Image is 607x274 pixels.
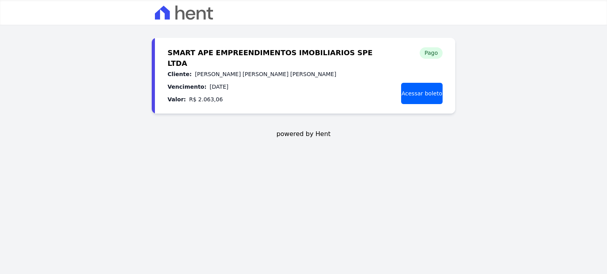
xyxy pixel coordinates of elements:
[210,82,228,91] dd: [DATE]
[168,95,186,104] dt: Valor:
[168,47,388,60] span: SMART APE EMPREENDIMENTOS IMOBILIARIOS SPE LTDA
[195,69,336,79] dd: [PERSON_NAME] [PERSON_NAME] [PERSON_NAME]
[420,47,443,59] div: Pago
[189,95,222,104] dd: R$ 2.063,06
[168,69,192,79] dt: Cliente:
[168,82,207,91] dt: Vencimento:
[155,6,213,20] img: hent_logo_extended-67d308285c3f7a01e96d77196721c21dd59cc2fc.svg
[401,83,443,104] a: Acessar boleto
[276,129,330,139] span: powered by Hent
